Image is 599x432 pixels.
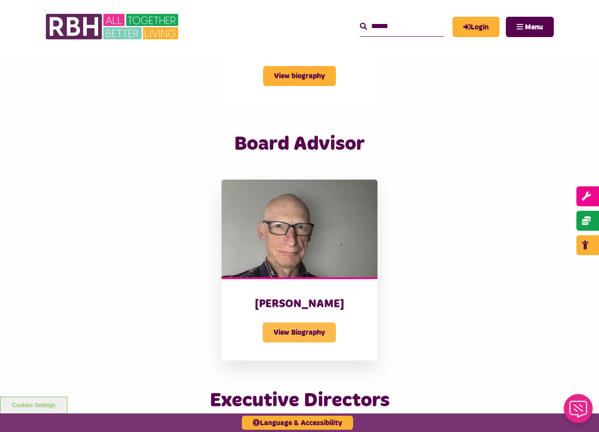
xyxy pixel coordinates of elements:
span: View Biography [263,323,336,342]
button: Navigation [506,17,554,37]
span: Menu [525,24,543,31]
h2: Executive Directors [130,388,469,413]
iframe: Netcall Web Assistant for live chat [558,391,599,432]
h2: Board Advisor [130,131,469,157]
a: MyRBH [453,17,500,37]
button: Language & Accessibility [242,416,353,430]
span: View biography [263,66,336,86]
input: Search [360,17,443,36]
img: Martin Davies [222,180,377,277]
h3: [PERSON_NAME] [240,297,359,311]
img: RBH [45,9,181,44]
a: [PERSON_NAME] View Biography [222,180,377,361]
